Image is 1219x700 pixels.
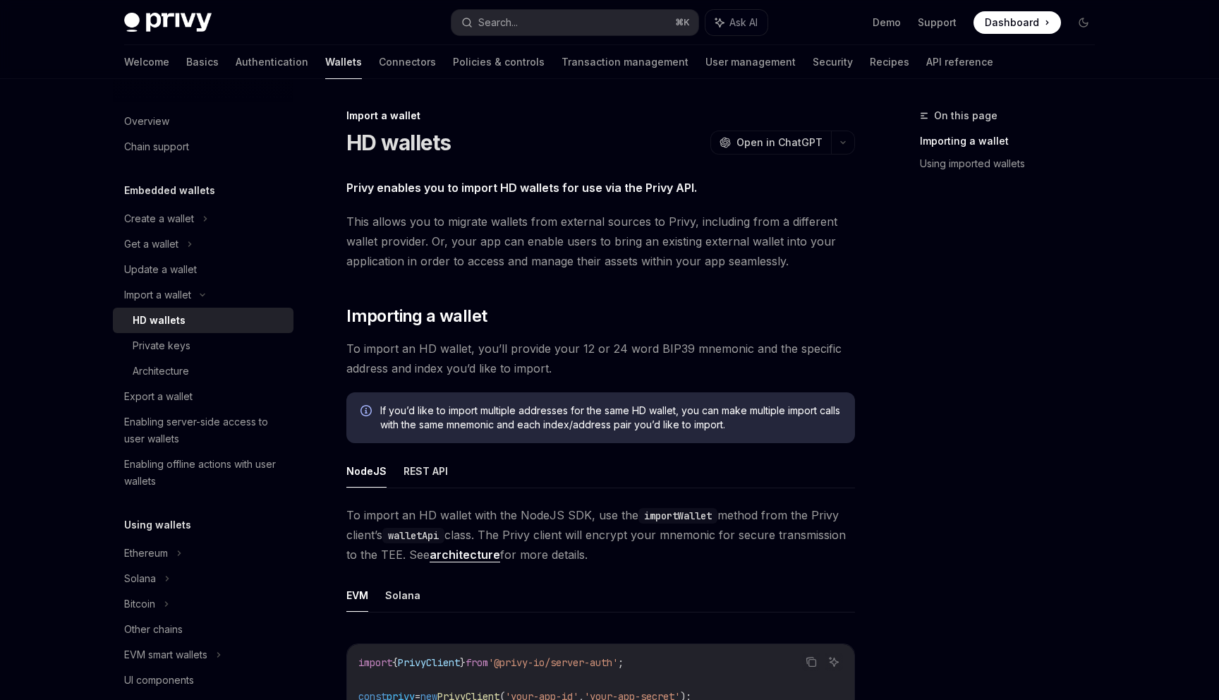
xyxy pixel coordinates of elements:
a: Basics [186,45,219,79]
h5: Embedded wallets [124,182,215,199]
button: Copy the contents from the code block [802,653,820,671]
div: Enabling offline actions with user wallets [124,456,285,490]
a: Authentication [236,45,308,79]
a: User management [705,45,796,79]
div: Get a wallet [124,236,178,253]
div: Overview [124,113,169,130]
a: Welcome [124,45,169,79]
a: Support [918,16,957,30]
div: Export a wallet [124,388,193,405]
span: import [358,656,392,669]
span: '@privy-io/server-auth' [488,656,618,669]
a: UI components [113,668,293,693]
div: Update a wallet [124,261,197,278]
code: importWallet [638,508,717,524]
span: Importing a wallet [346,305,487,327]
img: dark logo [124,13,212,32]
a: architecture [430,548,500,562]
button: EVM [346,579,368,612]
div: Other chains [124,621,183,638]
h5: Using wallets [124,517,191,533]
a: Architecture [113,358,293,384]
a: Security [813,45,853,79]
span: } [460,656,466,669]
div: Private keys [133,337,190,354]
a: Using imported wallets [920,152,1106,175]
button: Ask AI [825,653,843,671]
a: Other chains [113,617,293,642]
a: Overview [113,109,293,134]
div: Bitcoin [124,596,155,612]
a: Policies & controls [453,45,545,79]
a: Enabling offline actions with user wallets [113,452,293,494]
a: Private keys [113,333,293,358]
button: NodeJS [346,454,387,488]
div: Chain support [124,138,189,155]
a: Enabling server-side access to user wallets [113,409,293,452]
a: Chain support [113,134,293,159]
span: To import an HD wallet with the NodeJS SDK, use the method from the Privy client’s class. The Pri... [346,505,855,565]
span: from [466,656,488,669]
div: HD wallets [133,312,186,329]
a: Demo [873,16,901,30]
button: Search...⌘K [451,10,698,35]
button: Open in ChatGPT [710,131,831,155]
a: Importing a wallet [920,130,1106,152]
a: Dashboard [974,11,1061,34]
div: Import a wallet [124,286,191,303]
a: Update a wallet [113,257,293,282]
div: Create a wallet [124,210,194,227]
span: Dashboard [985,16,1039,30]
span: { [392,656,398,669]
a: Recipes [870,45,909,79]
a: Wallets [325,45,362,79]
h1: HD wallets [346,130,451,155]
a: Transaction management [562,45,689,79]
span: This allows you to migrate wallets from external sources to Privy, including from a different wal... [346,212,855,271]
span: To import an HD wallet, you’ll provide your 12 or 24 word BIP39 mnemonic and the specific address... [346,339,855,378]
div: Ethereum [124,545,168,562]
span: PrivyClient [398,656,460,669]
a: Connectors [379,45,436,79]
code: walletApi [382,528,444,543]
button: Toggle dark mode [1072,11,1095,34]
span: ⌘ K [675,17,690,28]
div: Enabling server-side access to user wallets [124,414,285,447]
span: Ask AI [729,16,758,30]
strong: Privy enables you to import HD wallets for use via the Privy API. [346,181,697,195]
a: HD wallets [113,308,293,333]
button: Solana [385,579,420,612]
button: REST API [404,454,448,488]
div: UI components [124,672,194,689]
span: If you’d like to import multiple addresses for the same HD wallet, you can make multiple import c... [380,404,841,432]
a: Export a wallet [113,384,293,409]
div: Architecture [133,363,189,380]
svg: Info [360,405,375,419]
span: ; [618,656,624,669]
div: Import a wallet [346,109,855,123]
button: Ask AI [705,10,768,35]
div: Search... [478,14,518,31]
a: API reference [926,45,993,79]
div: EVM smart wallets [124,646,207,663]
div: Solana [124,570,156,587]
span: Open in ChatGPT [736,135,823,150]
span: On this page [934,107,997,124]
